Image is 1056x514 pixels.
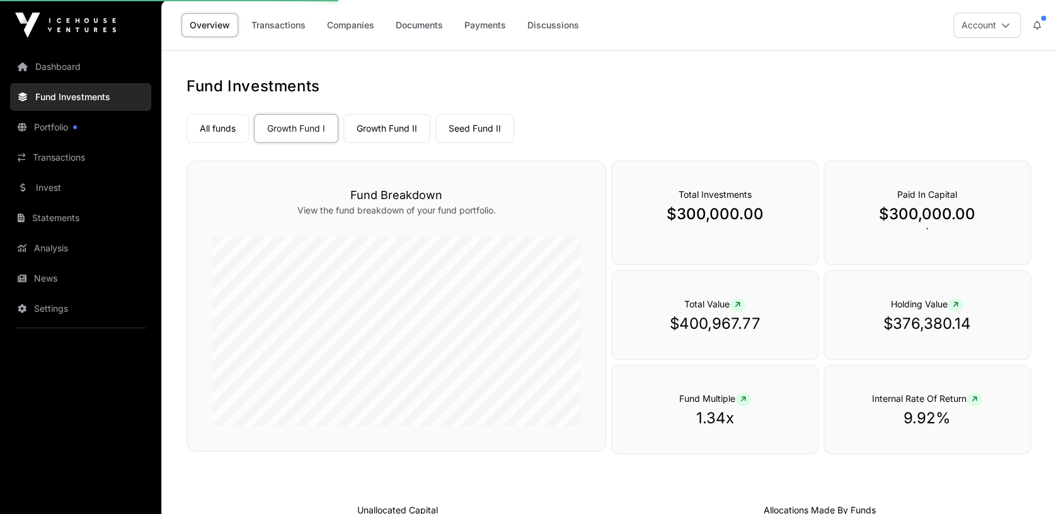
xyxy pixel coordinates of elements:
a: Documents [387,13,451,37]
a: Analysis [10,234,151,262]
a: Companies [319,13,382,37]
h3: Fund Breakdown [212,186,580,204]
p: View the fund breakdown of your fund portfolio. [212,204,580,217]
a: Portfolio [10,113,151,141]
span: Total Investments [679,189,752,200]
p: 9.92% [849,408,1005,428]
a: Growth Fund II [343,114,430,143]
a: Settings [10,295,151,323]
a: Transactions [243,13,314,37]
a: News [10,265,151,292]
a: Fund Investments [10,83,151,111]
p: $300,000.00 [849,204,1005,224]
a: Statements [10,204,151,232]
h1: Fund Investments [187,76,1031,96]
a: All funds [187,114,249,143]
span: Total Value [684,299,745,309]
a: Transactions [10,144,151,171]
span: Holding Value [891,299,963,309]
a: Payments [456,13,514,37]
span: Internal Rate Of Return [872,393,982,404]
a: Invest [10,174,151,202]
div: ` [824,161,1031,265]
span: Paid In Capital [897,189,957,200]
a: Growth Fund I [254,114,338,143]
span: Fund Multiple [679,393,751,404]
a: Seed Fund II [435,114,514,143]
a: Overview [181,13,238,37]
button: Account [953,13,1021,38]
iframe: Chat Widget [993,454,1056,514]
p: $300,000.00 [637,204,793,224]
img: Icehouse Ventures Logo [15,13,116,38]
p: $400,967.77 [637,314,793,334]
p: 1.34x [637,408,793,428]
a: Dashboard [10,53,151,81]
a: Discussions [519,13,587,37]
p: $376,380.14 [849,314,1005,334]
